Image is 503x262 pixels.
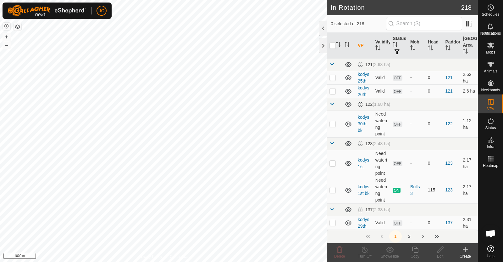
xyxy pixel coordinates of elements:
span: OFF [393,161,402,166]
th: [GEOGRAPHIC_DATA] Area [460,33,478,59]
td: 0 [425,150,443,177]
button: – [3,41,10,49]
div: 122 [358,102,390,107]
th: Paddock [443,33,461,59]
span: OFF [393,75,402,81]
p-sorticon: Activate to sort [463,49,468,54]
span: Status [485,126,496,130]
span: (1.68 ha) [373,102,390,107]
div: - [410,74,423,81]
div: - [410,219,423,226]
div: 137 [358,207,390,213]
span: Infra [487,145,494,149]
th: Status [390,33,408,59]
div: Create [453,253,478,259]
button: 2 [403,230,416,243]
button: Next Page [417,230,429,243]
td: 0 [425,216,443,230]
div: Turn Off [352,253,377,259]
h2: In Rotation [331,4,461,11]
div: Copy [402,253,428,259]
a: Privacy Policy [139,254,162,259]
button: Last Page [431,230,443,243]
button: + [3,33,10,41]
span: Schedules [482,13,499,16]
th: Validity [373,33,390,59]
div: 123 [358,141,390,146]
p-sorticon: Activate to sort [393,43,398,48]
span: Heatmap [483,164,498,168]
th: Mob [408,33,425,59]
a: 123 [445,187,453,192]
div: - [410,121,423,127]
a: 137 [445,220,453,225]
p-sorticon: Activate to sort [428,46,433,51]
button: Reset Map [3,23,10,30]
div: Bulls 3 [410,184,423,197]
td: 2.17 ha [460,150,478,177]
span: Help [487,254,495,258]
a: kodys 26th [358,85,369,97]
p-sorticon: Activate to sort [375,46,380,51]
button: 1 [389,230,402,243]
a: Contact Us [170,254,188,259]
td: 2.17 ha [460,177,478,203]
img: Gallagher Logo [8,5,86,16]
span: 0 selected of 218 [331,20,386,27]
div: - [410,160,423,167]
th: Head [425,33,443,59]
span: Mobs [486,50,495,54]
div: - [410,88,423,94]
span: Animals [484,69,497,73]
p-sorticon: Activate to sort [336,43,341,48]
td: 2.62 ha [460,71,478,84]
div: 121 [358,62,390,67]
p-sorticon: Activate to sort [345,43,350,48]
a: kodys 1st [358,157,369,169]
span: Delete [334,254,345,259]
td: 0 [425,111,443,137]
div: Open chat [481,224,500,243]
td: Valid [373,84,390,98]
span: OFF [393,89,402,94]
span: JC [99,8,104,14]
span: OFF [393,122,402,127]
input: Search (S) [386,17,462,30]
span: ON [393,188,400,193]
span: Notifications [480,31,501,35]
td: Need watering point [373,177,390,203]
a: kodys 25th [358,72,369,83]
div: Show/Hide [377,253,402,259]
td: Valid [373,216,390,230]
td: 1.12 ha [460,111,478,137]
span: (2.33 ha) [373,207,390,212]
button: Map Layers [14,23,21,31]
a: kodys 29th [358,217,369,229]
a: 121 [445,88,453,94]
div: Edit [428,253,453,259]
span: OFF [393,220,402,226]
a: 122 [445,121,453,126]
span: (2.43 ha) [373,141,390,146]
th: VP [355,33,373,59]
a: Help [478,243,503,260]
p-sorticon: Activate to sort [410,46,415,51]
p-sorticon: Activate to sort [445,46,450,51]
td: Need watering point [373,150,390,177]
span: VPs [487,107,494,111]
a: 121 [445,75,453,80]
span: 218 [461,3,472,12]
td: Valid [373,71,390,84]
a: kodys 30th bk [358,115,369,133]
td: 0 [425,84,443,98]
td: 2.31 ha [460,216,478,230]
span: (2.63 ha) [373,62,390,67]
td: 2.6 ha [460,84,478,98]
span: Neckbands [481,88,500,92]
a: 123 [445,161,453,166]
td: 115 [425,177,443,203]
td: Need watering point [373,111,390,137]
td: 0 [425,71,443,84]
a: kodys 1st bk [358,184,369,196]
